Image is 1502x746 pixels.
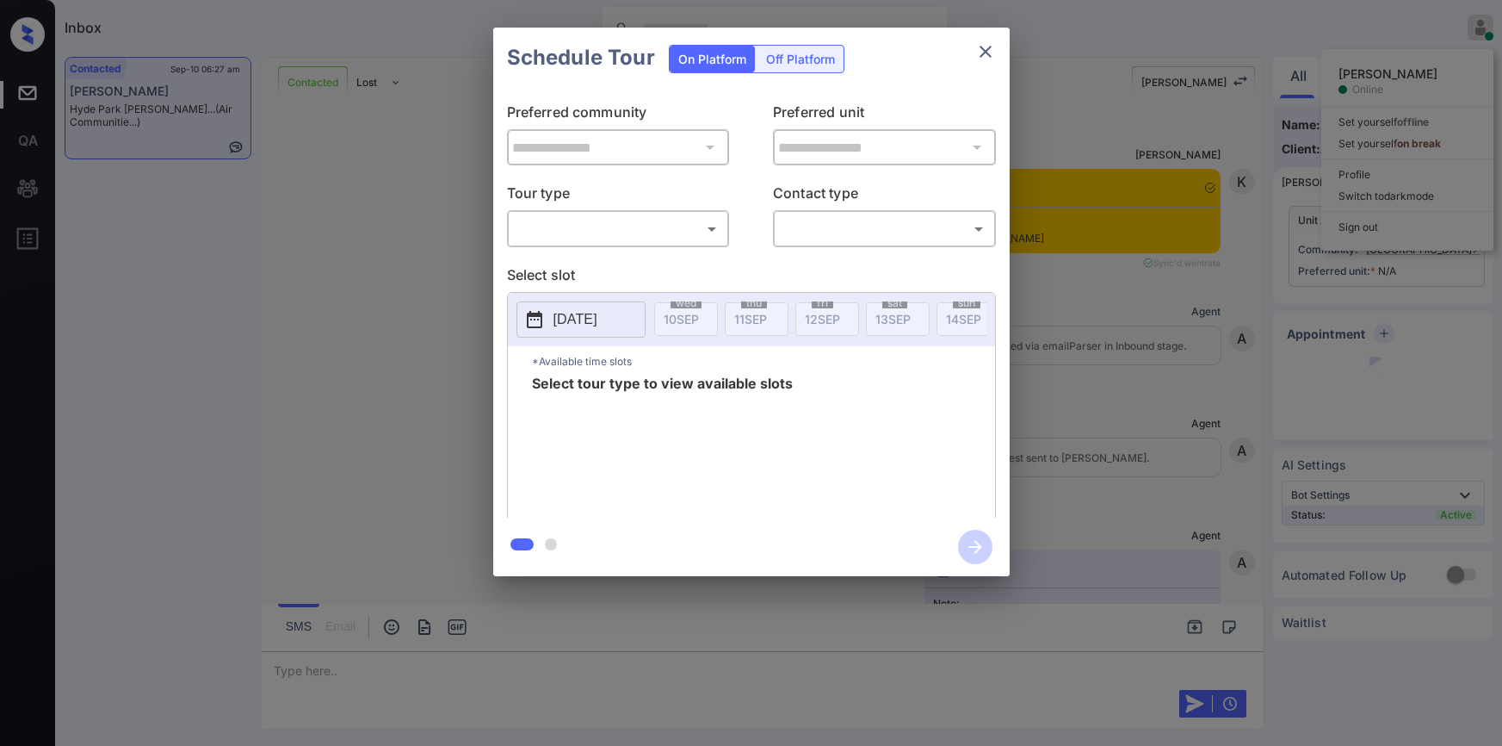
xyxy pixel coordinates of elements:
div: On Platform [670,46,755,72]
div: Off Platform [757,46,844,72]
p: [DATE] [553,309,597,330]
button: close [968,34,1003,69]
p: Tour type [507,183,730,210]
p: Select slot [507,264,996,292]
span: Select tour type to view available slots [532,376,793,514]
button: [DATE] [516,302,646,338]
p: *Available time slots [532,346,995,376]
p: Preferred community [507,102,730,129]
p: Contact type [773,183,996,210]
p: Preferred unit [773,102,996,129]
h2: Schedule Tour [493,28,669,88]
